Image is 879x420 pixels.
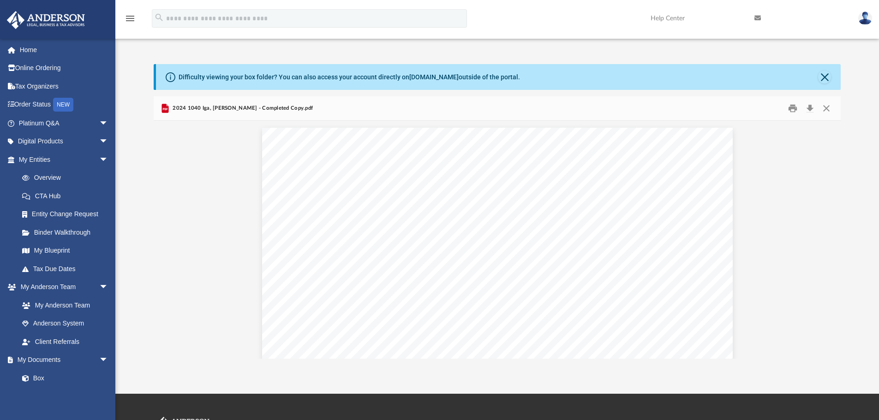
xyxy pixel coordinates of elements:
i: menu [125,13,136,24]
span: arrow_drop_down [99,132,118,151]
div: Difficulty viewing your box folder? You can also access your account directly on outside of the p... [179,72,520,82]
a: Client Referrals [13,332,118,351]
span: arrow_drop_down [99,278,118,297]
a: Order StatusNEW [6,95,122,114]
span: LAS [329,212,345,219]
a: Tax Due Dates [13,260,122,278]
a: Digital Productsarrow_drop_down [6,132,122,151]
a: Tax Organizers [6,77,122,95]
span: GROUP, [465,194,497,201]
a: My Blueprint [13,242,118,260]
span: DRIVE [394,203,421,210]
a: My Anderson Teamarrow_drop_down [6,278,118,296]
i: search [154,12,164,23]
div: File preview [154,121,841,359]
a: Overview [13,169,122,187]
span: arrow_drop_down [99,114,118,133]
img: Anderson Advisors Platinum Portal [4,11,88,29]
a: Online Ordering [6,59,122,77]
button: Close [818,101,835,116]
span: [PERSON_NAME] [356,203,419,210]
div: NEW [53,98,73,112]
span: LLC [502,194,519,201]
span: NV [388,212,399,219]
a: [DOMAIN_NAME] [409,73,459,81]
a: Entity Change Request [13,205,122,224]
button: Download [801,101,818,116]
a: Anderson System [13,314,118,333]
a: Box [13,369,113,387]
span: arrow_drop_down [99,351,118,370]
span: VEGAS, [350,212,383,219]
span: [PERSON_NAME] [329,194,392,201]
a: CTA Hub [13,187,122,205]
a: Meeting Minutes [13,387,118,406]
span: GLOBAL [377,194,410,201]
span: 2024 1040 Iga, [PERSON_NAME] - Completed Copy.pdf [171,104,313,112]
span: BUSINESS [415,194,459,201]
a: Binder Walkthrough [13,223,122,242]
a: My Documentsarrow_drop_down [6,351,118,369]
span: 89121 [410,212,437,219]
div: Document Viewer [154,121,841,359]
a: My Anderson Team [13,296,113,314]
a: Platinum Q&Aarrow_drop_down [6,114,122,132]
a: My Entitiesarrow_drop_down [6,150,122,169]
div: Preview [154,96,841,359]
span: arrow_drop_down [99,150,118,169]
img: User Pic [858,12,872,25]
a: Home [6,41,122,59]
span: 3225 [329,203,350,210]
a: menu [125,18,136,24]
button: Close [818,71,831,83]
button: Print [783,101,802,116]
